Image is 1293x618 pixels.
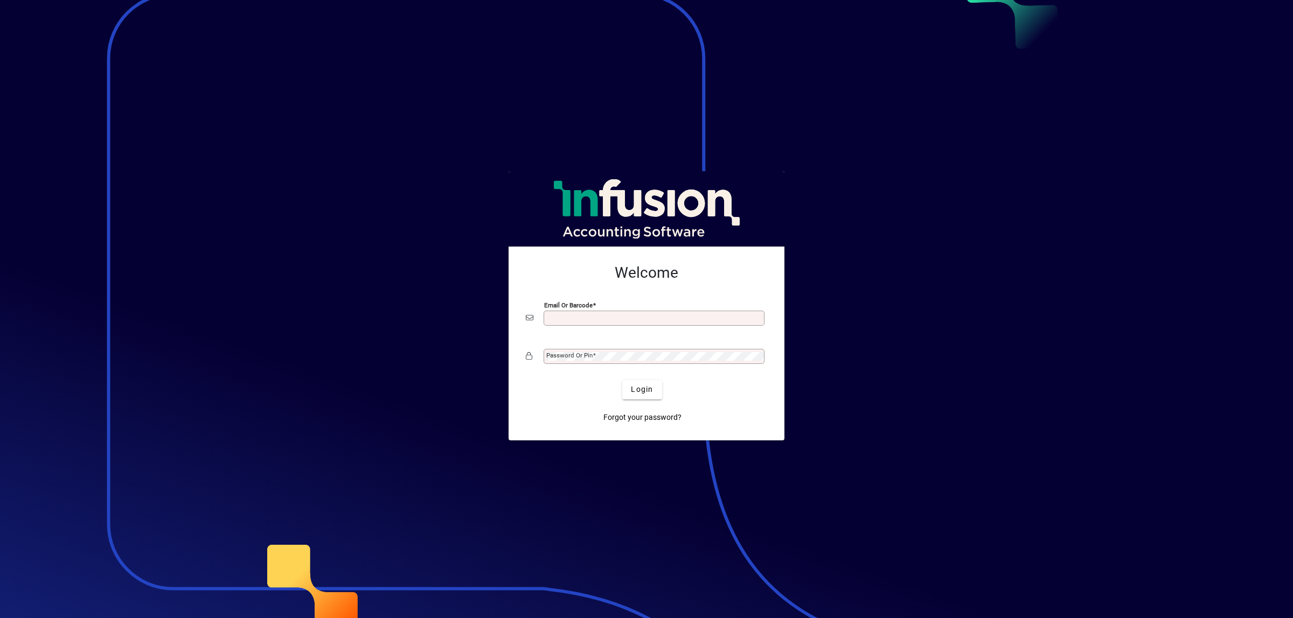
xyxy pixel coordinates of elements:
button: Login [622,380,662,399]
span: Forgot your password? [603,412,682,423]
span: Login [631,384,653,395]
mat-label: Email or Barcode [544,301,593,308]
a: Forgot your password? [599,408,686,427]
mat-label: Password or Pin [546,352,593,359]
h2: Welcome [526,264,767,282]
